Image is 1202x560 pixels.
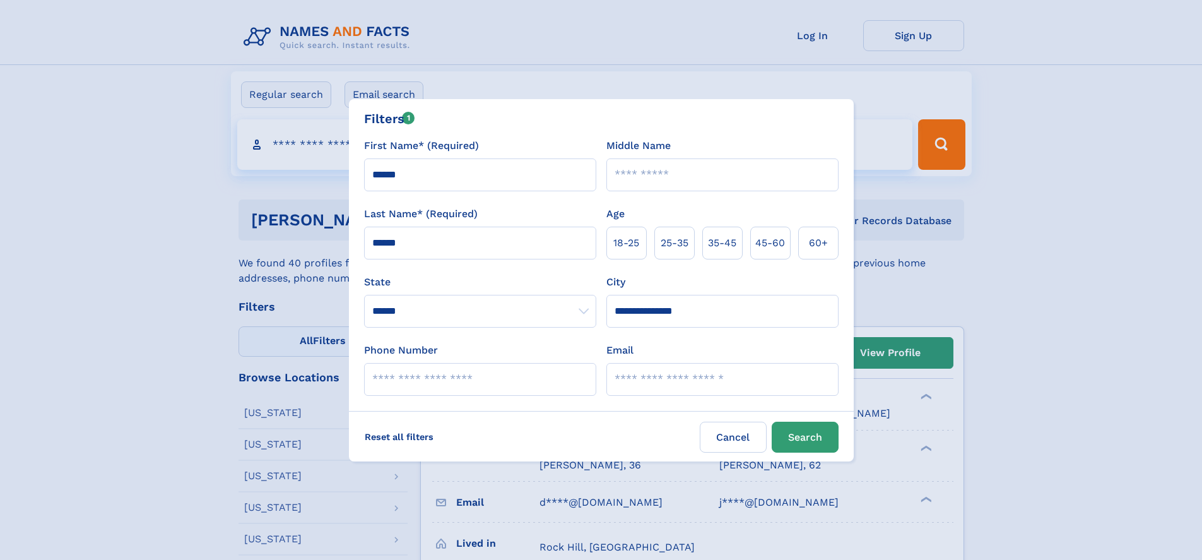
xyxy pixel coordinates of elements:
label: Last Name* (Required) [364,206,478,222]
span: 18‑25 [613,235,639,251]
span: 60+ [809,235,828,251]
label: Age [606,206,625,222]
label: Cancel [700,422,767,453]
label: City [606,275,625,290]
label: Email [606,343,633,358]
span: 35‑45 [708,235,736,251]
label: State [364,275,596,290]
div: Filters [364,109,415,128]
label: Reset all filters [356,422,442,452]
span: 45‑60 [755,235,785,251]
button: Search [772,422,839,453]
span: 25‑35 [661,235,688,251]
label: Middle Name [606,138,671,153]
label: Phone Number [364,343,438,358]
label: First Name* (Required) [364,138,479,153]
